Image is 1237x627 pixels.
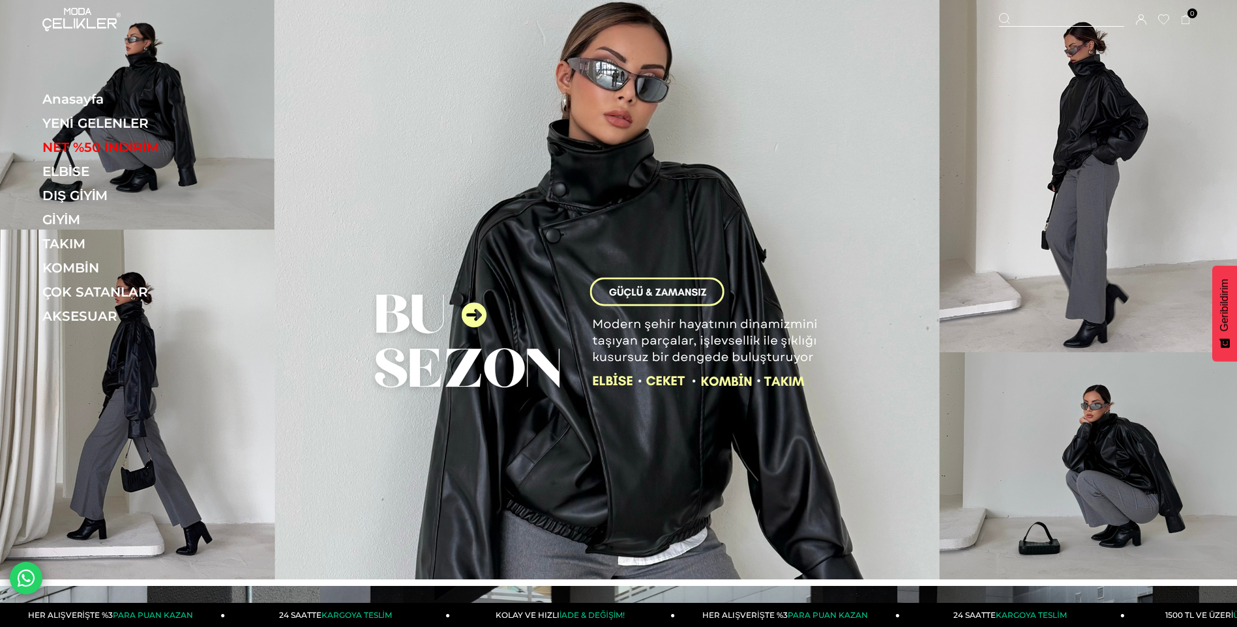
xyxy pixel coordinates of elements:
span: İADE & DEĞİŞİM! [559,610,625,620]
a: GİYİM [42,212,222,227]
a: NET %50 İNDİRİM [42,139,222,155]
a: ÇOK SATANLAR [42,284,222,300]
a: AKSESUAR [42,308,222,324]
a: 0 [1181,15,1191,25]
a: KOMBİN [42,260,222,276]
a: DIŞ GİYİM [42,188,222,203]
span: 0 [1187,8,1197,18]
span: PARA PUAN KAZAN [788,610,868,620]
span: Geribildirim [1219,279,1230,332]
span: KARGOYA TESLİM [996,610,1066,620]
a: Anasayfa [42,91,222,107]
span: KARGOYA TESLİM [321,610,392,620]
button: Geribildirim - Show survey [1212,266,1237,362]
a: YENİ GELENLER [42,115,222,131]
a: TAKIM [42,236,222,252]
a: 24 SAATTEKARGOYA TESLİM [225,603,450,627]
a: 24 SAATTEKARGOYA TESLİM [900,603,1125,627]
a: ELBİSE [42,164,222,179]
a: HER ALIŞVERİŞTE %3PARA PUAN KAZAN [675,603,900,627]
span: PARA PUAN KAZAN [113,610,193,620]
a: KOLAY VE HIZLIİADE & DEĞİŞİM! [450,603,675,627]
img: logo [42,8,121,31]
